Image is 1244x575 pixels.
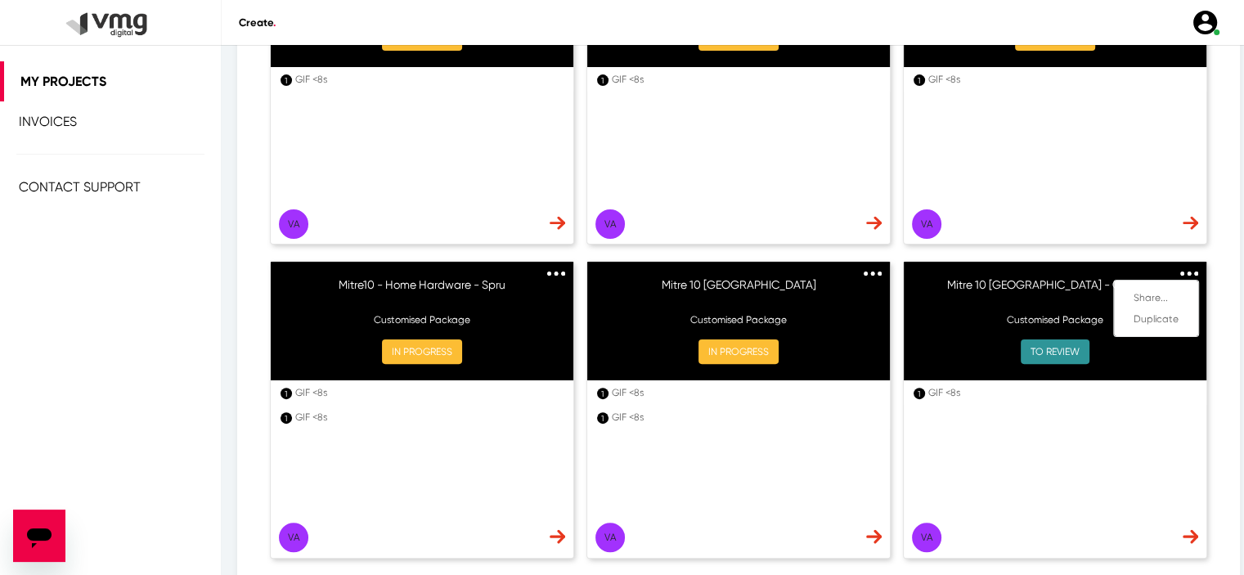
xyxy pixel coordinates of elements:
[281,74,292,86] div: 1
[920,312,1190,327] p: Customised Package
[864,272,882,276] img: 3dots.svg
[612,410,875,425] div: GIF <8s
[20,74,106,89] span: My Projects
[1021,339,1089,364] button: TO REVIEW
[287,312,557,327] p: Customised Package
[597,74,609,86] div: 1
[1191,8,1219,37] img: user
[239,16,276,29] span: Create
[612,72,875,87] div: GIF <8s
[920,278,1190,303] h6: Mitre 10 [GEOGRAPHIC_DATA] - Get Him T
[1180,272,1198,276] img: 3dots.svg
[612,385,875,400] div: GIF <8s
[382,339,462,364] button: IN PROGRESS
[287,278,557,303] h6: Mitre10 - Home Hardware - Spru
[928,72,1192,87] div: GIF <8s
[928,385,1192,400] div: GIF <8s
[550,529,565,543] img: dash-nav-arrow.svg
[604,278,873,303] h6: Mitre 10 [GEOGRAPHIC_DATA]
[604,312,873,327] p: Customised Package
[295,410,559,425] div: GIF <8s
[295,72,559,87] div: GIF <8s
[914,388,925,399] div: 1
[279,209,308,239] button: Va
[281,412,292,424] div: 1
[13,510,65,562] iframe: Button to launch messaging window
[914,74,925,86] div: 1
[295,385,559,400] div: GIF <8s
[1183,216,1198,230] img: dash-nav-arrow.svg
[597,412,609,424] div: 1
[1181,8,1228,37] a: user
[698,339,779,364] button: IN PROGRESS
[281,388,292,399] div: 1
[597,388,609,399] div: 1
[912,523,941,552] button: Va
[279,523,308,552] button: Va
[912,209,941,239] button: Va
[1134,292,1168,303] span: Share...
[547,272,565,276] img: 3dots.svg
[1183,529,1198,543] img: dash-nav-arrow.svg
[19,179,141,195] span: Contact Support
[595,523,625,552] button: Va
[1134,313,1179,325] span: Duplicate
[19,114,77,129] span: Invoices
[550,216,565,230] img: dash-nav-arrow.svg
[866,529,882,543] img: dash-nav-arrow.svg
[866,216,882,230] img: dash-nav-arrow.svg
[595,209,625,239] button: Va
[273,16,276,29] span: .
